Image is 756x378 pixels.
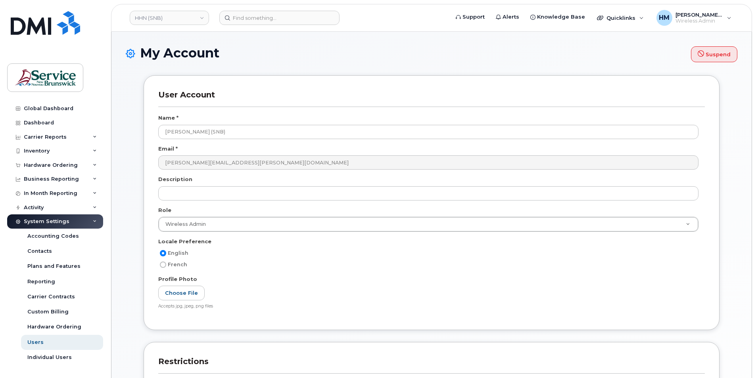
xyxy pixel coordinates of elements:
[158,238,211,245] label: Locale Preference
[158,304,698,309] div: Accepts jpg, jpeg, png files
[158,286,205,300] label: Choose File
[126,46,737,62] h1: My Account
[160,250,166,256] input: English
[158,206,171,214] label: Role
[168,262,187,267] span: French
[161,221,206,228] span: Wireless Admin
[158,145,178,153] label: Email *
[159,217,698,231] a: Wireless Admin
[158,176,192,183] label: Description
[158,114,178,122] label: Name *
[160,262,166,268] input: French
[158,90,705,107] h3: User Account
[158,275,197,283] label: Profile Photo
[691,46,737,62] button: Suspend
[158,357,705,374] h3: Restrictions
[168,250,188,256] span: English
